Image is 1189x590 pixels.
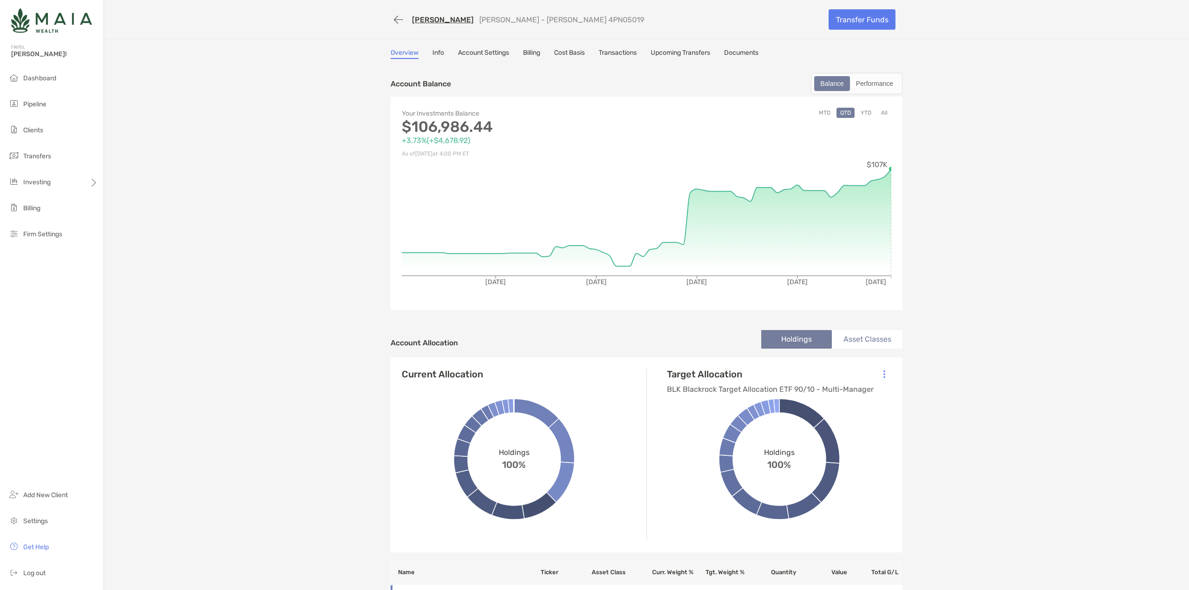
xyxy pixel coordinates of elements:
a: Transfer Funds [829,9,895,30]
button: MTD [815,108,834,118]
span: Transfers [23,152,51,160]
span: Clients [23,126,43,134]
img: Zoe Logo [11,4,92,37]
div: Performance [851,77,898,90]
button: YTD [857,108,875,118]
tspan: [DATE] [787,278,808,286]
th: Name [391,560,540,585]
div: segmented control [811,73,902,94]
span: Billing [23,204,40,212]
li: Asset Classes [832,330,902,349]
a: [PERSON_NAME] [412,15,474,24]
p: Account Balance [391,78,451,90]
p: BLK Blackrock Target Allocation ETF 90/10 - Multi-Manager [667,383,874,395]
img: clients icon [8,124,20,135]
img: billing icon [8,202,20,213]
th: Value [797,560,848,585]
img: settings icon [8,515,20,526]
button: All [877,108,891,118]
th: Quantity [745,560,796,585]
img: logout icon [8,567,20,578]
img: firm-settings icon [8,228,20,239]
a: Info [432,49,444,59]
th: Curr. Weight % [642,560,693,585]
p: Your Investments Balance [402,108,647,119]
p: As of [DATE] at 4:00 PM ET [402,148,647,160]
span: Holdings [764,448,795,457]
th: Tgt. Weight % [694,560,745,585]
span: 100% [767,457,791,470]
a: Billing [523,49,540,59]
th: Total G/L [848,560,902,585]
span: Holdings [499,448,529,457]
a: Documents [724,49,758,59]
img: add_new_client icon [8,489,20,500]
div: Balance [815,77,849,90]
img: investing icon [8,176,20,187]
a: Upcoming Transfers [651,49,710,59]
img: pipeline icon [8,98,20,109]
span: Firm Settings [23,230,62,238]
h4: Current Allocation [402,369,483,380]
tspan: $107K [867,160,888,169]
span: Log out [23,569,46,577]
a: Transactions [599,49,637,59]
h4: Target Allocation [667,369,874,380]
tspan: [DATE] [586,278,607,286]
img: get-help icon [8,541,20,552]
img: Icon List Menu [883,370,885,378]
span: Pipeline [23,100,46,108]
tspan: [DATE] [485,278,506,286]
span: 100% [502,457,526,470]
th: Ticker [540,560,591,585]
span: Dashboard [23,74,56,82]
img: dashboard icon [8,72,20,83]
a: Cost Basis [554,49,585,59]
span: Investing [23,178,51,186]
span: Get Help [23,543,49,551]
span: Add New Client [23,491,68,499]
p: $106,986.44 [402,121,647,133]
span: Settings [23,517,48,525]
a: Overview [391,49,418,59]
button: QTD [836,108,855,118]
p: [PERSON_NAME] - [PERSON_NAME] 4PN05019 [479,15,644,24]
tspan: [DATE] [866,278,886,286]
span: [PERSON_NAME]! [11,50,98,58]
img: transfers icon [8,150,20,161]
tspan: [DATE] [686,278,707,286]
th: Asset Class [591,560,642,585]
h4: Account Allocation [391,338,458,347]
li: Holdings [761,330,832,349]
p: +3.73% ( +$4,678.92 ) [402,135,647,146]
a: Account Settings [458,49,509,59]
